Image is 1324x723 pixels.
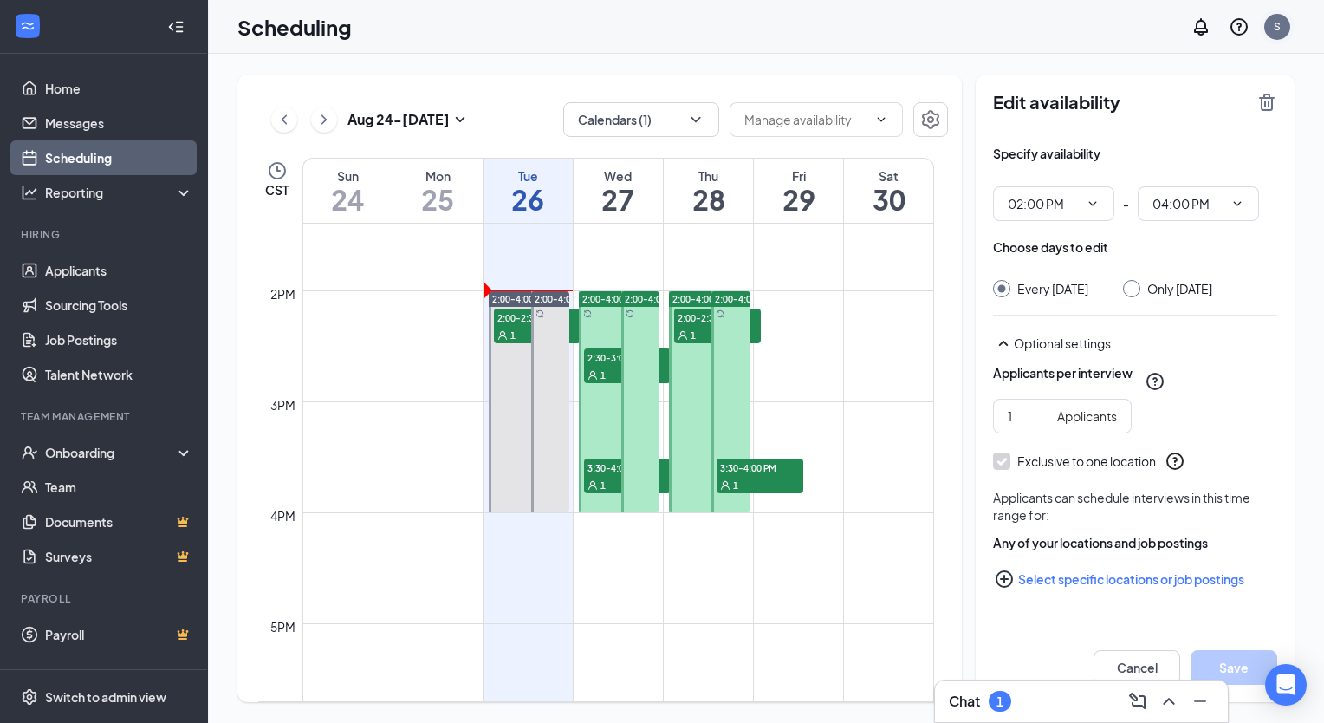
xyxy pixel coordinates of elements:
svg: Clock [267,160,288,181]
span: 2:00-4:00 PM [582,293,639,305]
span: 1 [691,329,696,342]
svg: Sync [626,309,634,318]
span: 3:30-4:00 PM [717,459,803,476]
div: Only [DATE] [1147,280,1212,297]
span: 2:00-4:00 PM [492,293,548,305]
a: August 28, 2025 [664,159,753,223]
div: Sun [303,167,393,185]
svg: User [587,370,598,381]
svg: Settings [21,688,38,706]
span: 2:00-4:00 PM [625,293,681,305]
svg: ChevronUp [1158,691,1179,712]
h3: Aug 24 - [DATE] [347,110,450,129]
button: Select specific locations or job postingsPlusCircle [993,562,1277,596]
a: August 27, 2025 [574,159,663,223]
h1: 30 [844,185,933,214]
a: Applicants [45,253,193,288]
span: 1 [600,369,606,381]
div: S [1274,19,1281,34]
svg: Collapse [167,18,185,36]
svg: QuestionInfo [1165,451,1185,472]
h1: 27 [574,185,663,214]
span: 1 [600,479,606,492]
button: Cancel [1094,650,1180,685]
button: ChevronUp [1155,687,1183,715]
div: Onboarding [45,444,178,461]
a: Job Postings [45,322,193,357]
svg: WorkstreamLogo [19,17,36,35]
a: August 30, 2025 [844,159,933,223]
a: Scheduling [45,140,193,175]
svg: Minimize [1190,691,1210,712]
div: 1 [996,694,1003,709]
svg: Analysis [21,184,38,201]
h1: 25 [393,185,483,214]
svg: ChevronDown [1086,197,1100,211]
h1: 29 [754,185,843,214]
a: Team [45,470,193,505]
svg: User [587,480,598,491]
h1: 28 [664,185,753,214]
div: Optional settings [1014,335,1277,352]
svg: Notifications [1191,16,1211,37]
span: 2:00-4:00 PM [672,293,729,305]
div: Exclusive to one location [1017,453,1156,470]
svg: ChevronRight [315,109,333,130]
svg: PlusCircle [994,569,1015,589]
span: 2:00-4:00 PM [535,293,591,305]
button: Settings [913,102,948,137]
svg: TrashOutline [1256,92,1277,113]
a: August 29, 2025 [754,159,843,223]
svg: ChevronDown [1230,197,1244,211]
span: 2:00-2:30 PM [674,309,761,326]
a: PayrollCrown [45,617,193,652]
span: CST [265,181,289,199]
svg: ComposeMessage [1127,691,1148,712]
a: Talent Network [45,357,193,392]
div: 4pm [267,506,299,525]
a: SurveysCrown [45,539,193,574]
div: Every [DATE] [1017,280,1088,297]
div: Thu [664,167,753,185]
div: Applicants [1057,407,1117,426]
a: August 26, 2025 [484,159,573,223]
div: Choose days to edit [993,238,1108,256]
div: Hiring [21,227,190,242]
h1: 26 [484,185,573,214]
button: ComposeMessage [1124,687,1152,715]
svg: SmallChevronUp [993,333,1014,354]
div: Optional settings [993,333,1277,354]
svg: ChevronDown [874,113,888,127]
h3: Chat [949,692,980,711]
div: - [993,186,1277,221]
button: Minimize [1186,687,1214,715]
a: DocumentsCrown [45,505,193,539]
svg: Sync [535,309,544,318]
a: August 25, 2025 [393,159,483,223]
div: Any of your locations and job postings [993,534,1277,551]
span: 2:30-3:00 PM [584,348,671,366]
svg: Settings [920,109,941,130]
a: Messages [45,106,193,140]
svg: QuestionInfo [1145,371,1165,392]
div: Applicants per interview [993,364,1133,381]
div: 5pm [267,617,299,636]
div: Payroll [21,591,190,606]
a: Home [45,71,193,106]
svg: User [497,330,508,341]
div: Applicants can schedule interviews in this time range for: [993,489,1277,524]
div: Open Intercom Messenger [1265,664,1307,706]
span: 2:00-4:00 PM [715,293,771,305]
div: Wed [574,167,663,185]
svg: User [720,480,730,491]
div: Tue [484,167,573,185]
svg: Sync [583,309,592,318]
button: ChevronRight [311,107,337,133]
span: 2:00-2:30 PM [494,309,581,326]
div: Reporting [45,184,194,201]
span: 1 [733,479,738,492]
svg: SmallChevronDown [450,109,471,130]
svg: QuestionInfo [1229,16,1249,37]
a: Sourcing Tools [45,288,193,322]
